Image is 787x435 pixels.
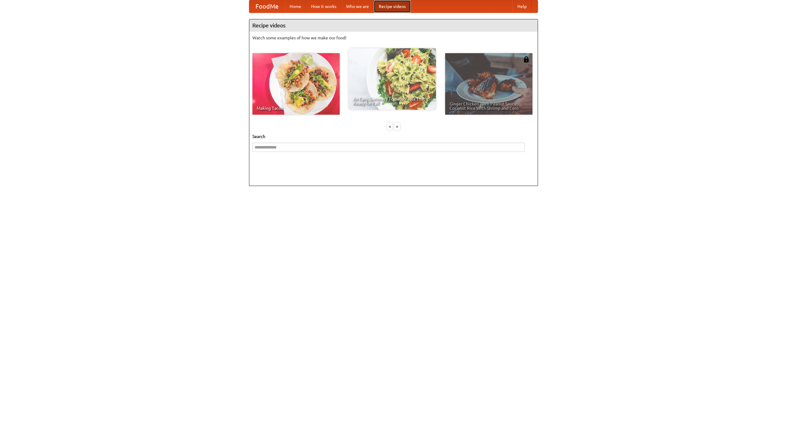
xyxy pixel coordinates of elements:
a: How it works [306,0,341,13]
span: Making Tacos [257,106,335,110]
span: An Easy, Summery Tomato Pasta That's Ready for Fall [353,97,432,105]
div: » [394,123,400,130]
a: Home [285,0,306,13]
h5: Search [252,133,535,140]
h4: Recipe videos [249,19,538,32]
img: 483408.png [523,56,529,62]
a: Recipe videos [374,0,411,13]
a: Who we are [341,0,374,13]
a: Making Tacos [252,53,340,115]
a: FoodMe [249,0,285,13]
a: An Easy, Summery Tomato Pasta That's Ready for Fall [349,48,436,110]
p: Watch some examples of how we make our food! [252,35,535,41]
a: Help [512,0,532,13]
div: « [387,123,393,130]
